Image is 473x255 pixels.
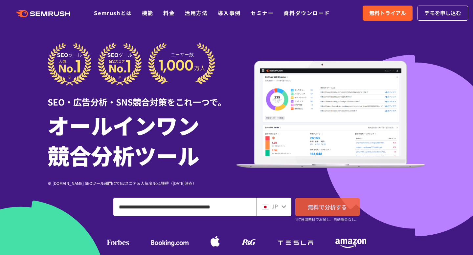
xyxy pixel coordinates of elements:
[114,198,256,216] input: ドメイン、キーワードまたはURLを入力してください
[48,86,236,108] div: SEO・広告分析・SNS競合対策をこれ一つで。
[251,9,274,17] a: セミナー
[417,6,468,21] a: デモを申し込む
[283,9,330,17] a: 資料ダウンロード
[48,110,236,170] h1: オールインワン 競合分析ツール
[424,9,461,17] span: デモを申し込む
[94,9,132,17] a: Semrushとは
[142,9,153,17] a: 機能
[295,216,359,223] small: ※7日間無料でお試し。自動課金なし。
[218,9,241,17] a: 導入事例
[369,9,406,17] span: 無料トライアル
[363,6,413,21] a: 無料トライアル
[163,9,175,17] a: 料金
[272,202,278,210] span: JP
[308,203,347,211] span: 無料で分析する
[48,180,236,186] div: ※ [DOMAIN_NAME] SEOツール部門にてG2スコア＆人気度No.1獲得（[DATE]時点）
[185,9,208,17] a: 活用方法
[295,198,360,216] a: 無料で分析する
